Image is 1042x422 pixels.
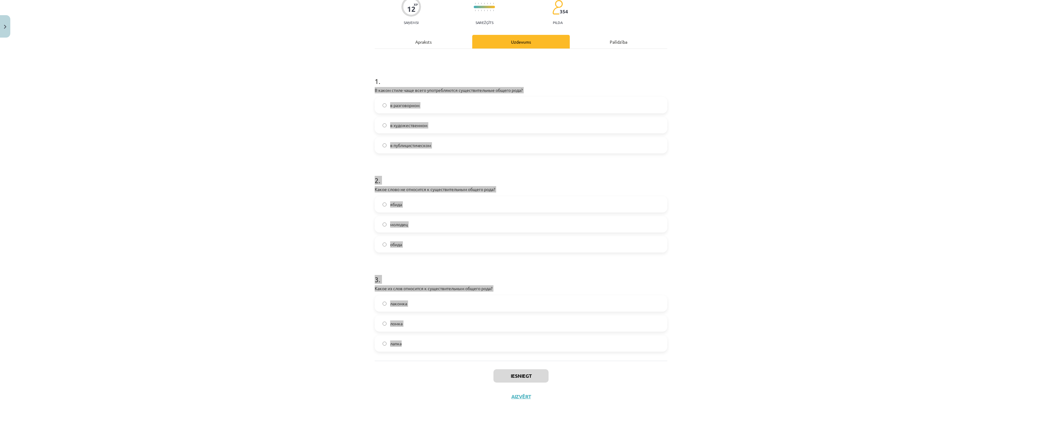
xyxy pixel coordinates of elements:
[493,369,549,383] button: Iesniegt
[383,143,387,147] input: в публицистическом
[476,20,493,25] p: Sarežģīts
[493,3,494,4] img: icon-short-line-57e1e144782c952c97e751825c79c345078a6d821885a25fce030b3d8c18986b.svg
[390,122,427,129] span: в художественном
[560,9,568,14] span: 354
[407,5,416,13] div: 12
[383,243,387,246] input: обида
[570,35,667,49] div: Palīdzība
[383,123,387,127] input: в художественном
[383,103,387,107] input: в разговорном
[490,3,491,4] img: icon-short-line-57e1e144782c952c97e751825c79c345078a6d821885a25fce030b3d8c18986b.svg
[475,10,476,11] img: icon-short-line-57e1e144782c952c97e751825c79c345078a6d821885a25fce030b3d8c18986b.svg
[390,142,431,149] span: в публицистическом
[390,201,402,208] span: ябида
[478,10,479,11] img: icon-short-line-57e1e144782c952c97e751825c79c345078a6d821885a25fce030b3d8c18986b.svg
[487,10,488,11] img: icon-short-line-57e1e144782c952c97e751825c79c345078a6d821885a25fce030b3d8c18986b.svg
[390,241,402,248] span: обида
[475,3,476,4] img: icon-short-line-57e1e144782c952c97e751825c79c345078a6d821885a25fce030b3d8c18986b.svg
[375,87,667,93] p: В каком стиле чаще всего употребляются существительные общего рода?
[553,20,562,25] p: pilda
[484,3,485,4] img: icon-short-line-57e1e144782c952c97e751825c79c345078a6d821885a25fce030b3d8c18986b.svg
[383,203,387,206] input: ябида
[390,221,408,228] span: молодец
[375,166,667,184] h1: 2 .
[484,10,485,11] img: icon-short-line-57e1e144782c952c97e751825c79c345078a6d821885a25fce030b3d8c18986b.svg
[375,66,667,85] h1: 1 .
[383,322,387,326] input: ломка
[481,3,482,4] img: icon-short-line-57e1e144782c952c97e751825c79c345078a6d821885a25fce030b3d8c18986b.svg
[4,25,6,29] img: icon-close-lesson-0947bae3869378f0d4975bcd49f059093ad1ed9edebbc8119c70593378902aed.svg
[472,35,570,49] div: Uzdevums
[383,302,387,306] input: лакомка
[375,186,667,193] p: Какое слово не относится к существительным общего рода?
[509,394,533,400] button: Aizvērt
[487,3,488,4] img: icon-short-line-57e1e144782c952c97e751825c79c345078a6d821885a25fce030b3d8c18986b.svg
[383,223,387,226] input: молодец
[493,10,494,11] img: icon-short-line-57e1e144782c952c97e751825c79c345078a6d821885a25fce030b3d8c18986b.svg
[414,3,418,6] span: XP
[375,285,667,292] p: Какое из слов относится к существительным общего рода?
[481,10,482,11] img: icon-short-line-57e1e144782c952c97e751825c79c345078a6d821885a25fce030b3d8c18986b.svg
[375,35,472,49] div: Apraksts
[401,20,421,25] p: Saņemsi
[490,10,491,11] img: icon-short-line-57e1e144782c952c97e751825c79c345078a6d821885a25fce030b3d8c18986b.svg
[478,3,479,4] img: icon-short-line-57e1e144782c952c97e751825c79c345078a6d821885a25fce030b3d8c18986b.svg
[390,320,403,327] span: ломка
[390,300,407,307] span: лакомка
[375,265,667,283] h1: 3 .
[383,342,387,346] input: лапка
[390,102,420,109] span: в разговорном
[390,340,402,347] span: лапка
